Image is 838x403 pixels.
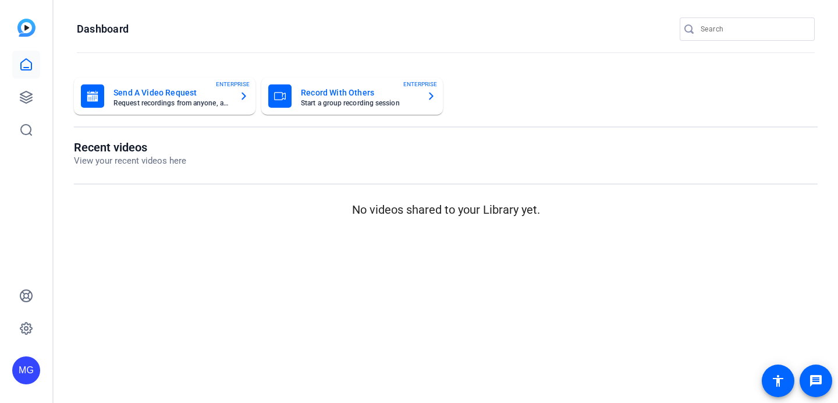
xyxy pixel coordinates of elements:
[216,80,250,89] span: ENTERPRISE
[77,22,129,36] h1: Dashboard
[809,374,823,388] mat-icon: message
[771,374,785,388] mat-icon: accessibility
[74,154,186,168] p: View your recent videos here
[17,19,35,37] img: blue-gradient.svg
[113,100,230,107] mat-card-subtitle: Request recordings from anyone, anywhere
[74,140,186,154] h1: Recent videos
[701,22,805,36] input: Search
[74,77,255,115] button: Send A Video RequestRequest recordings from anyone, anywhereENTERPRISE
[12,356,40,384] div: MG
[301,86,417,100] mat-card-title: Record With Others
[261,77,443,115] button: Record With OthersStart a group recording sessionENTERPRISE
[113,86,230,100] mat-card-title: Send A Video Request
[301,100,417,107] mat-card-subtitle: Start a group recording session
[74,201,818,218] p: No videos shared to your Library yet.
[403,80,437,89] span: ENTERPRISE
